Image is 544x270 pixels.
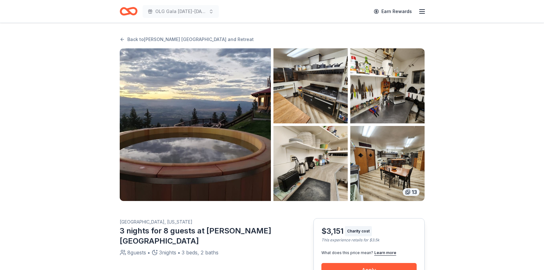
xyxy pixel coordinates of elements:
[120,48,425,201] button: Listing photoListing photoListing photoListing photoListing photo13
[127,249,146,256] div: 8 guests
[120,4,138,19] a: Home
[345,226,372,236] div: Charity cost
[155,8,206,15] span: OLG Gala [DATE]-[DATE] School Year
[120,48,271,201] img: Listing photo
[273,48,348,123] img: Listing photo
[374,250,396,255] button: Learn more
[321,250,417,255] div: What does this price mean?
[159,249,176,256] div: 3 nights
[370,6,416,17] a: Earn Rewards
[120,226,283,246] div: 3 nights for 8 guests at [PERSON_NAME][GEOGRAPHIC_DATA]
[143,5,219,18] button: OLG Gala [DATE]-[DATE] School Year
[178,249,180,256] div: •
[321,238,417,243] div: This experience retails for $3.5k
[350,126,425,201] img: Listing photo
[350,48,425,123] img: Listing photo
[403,188,420,196] div: 13
[147,249,150,256] div: •
[120,36,254,43] a: Back to[PERSON_NAME] [GEOGRAPHIC_DATA] and Retreat
[273,126,348,201] img: Listing photo
[321,226,344,236] div: $3,151
[120,218,283,226] div: [GEOGRAPHIC_DATA], [US_STATE]
[182,249,218,256] div: 3 beds, 2 baths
